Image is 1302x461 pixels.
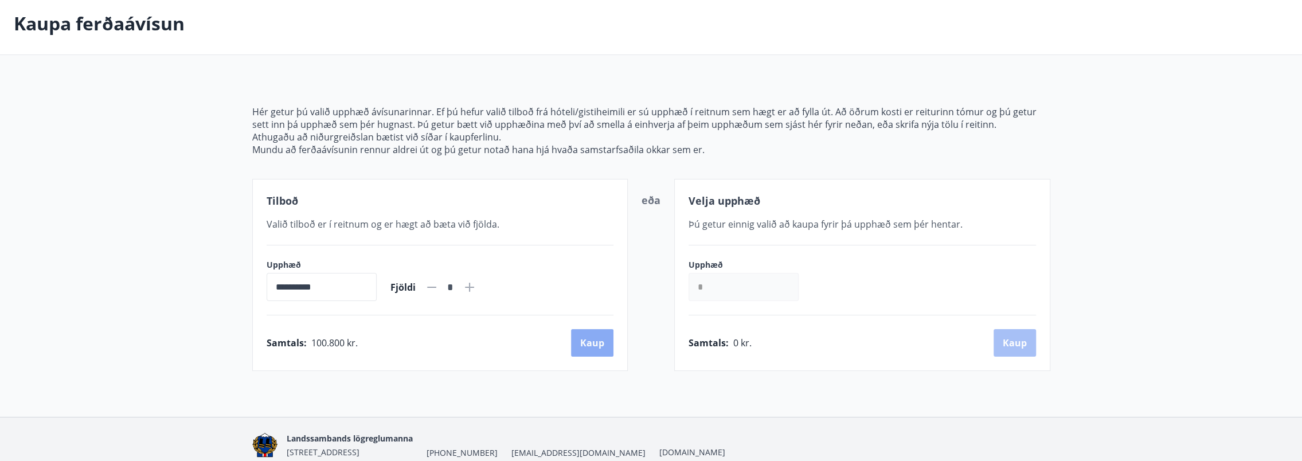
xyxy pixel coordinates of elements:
span: Fjöldi [390,281,416,294]
span: eða [642,193,660,207]
label: Upphæð [689,259,810,271]
span: Þú getur einnig valið að kaupa fyrir þá upphæð sem þér hentar. [689,218,963,230]
span: Samtals : [689,337,729,349]
span: 0 kr. [733,337,752,349]
span: Velja upphæð [689,194,760,208]
span: [EMAIL_ADDRESS][DOMAIN_NAME] [511,447,646,459]
img: 1cqKbADZNYZ4wXUG0EC2JmCwhQh0Y6EN22Kw4FTY.png [252,433,278,458]
p: Mundu að ferðaávísunin rennur aldrei út og þú getur notað hana hjá hvaða samstarfsaðila okkar sem... [252,143,1050,156]
a: [DOMAIN_NAME] [659,447,725,458]
span: Valið tilboð er í reitnum og er hægt að bæta við fjölda. [267,218,499,230]
span: Tilboð [267,194,298,208]
label: Upphæð [267,259,377,271]
span: Samtals : [267,337,307,349]
p: Hér getur þú valið upphæð ávísunarinnar. Ef þú hefur valið tilboð frá hóteli/gistiheimili er sú u... [252,106,1050,131]
p: Athugaðu að niðurgreiðslan bætist við síðar í kaupferlinu. [252,131,1050,143]
span: [STREET_ADDRESS] [287,447,359,458]
span: [PHONE_NUMBER] [427,447,498,459]
span: Landssambands lögreglumanna [287,433,413,444]
button: Kaup [571,329,613,357]
span: 100.800 kr. [311,337,358,349]
p: Kaupa ferðaávísun [14,11,185,36]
